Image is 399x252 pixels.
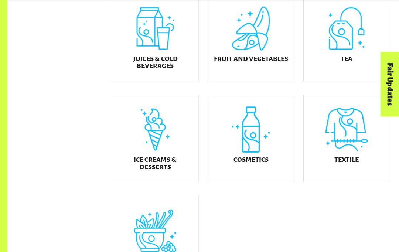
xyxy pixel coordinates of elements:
[334,156,359,164] h5: Textile
[341,55,352,63] h5: Tea
[118,156,192,171] h5: Ice Creams & Desserts
[214,55,288,63] h5: Fruit and Vegetables
[208,95,294,182] a: Cosmetics
[112,95,199,182] a: Ice Creams & Desserts
[303,95,390,182] a: Textile
[118,55,192,70] h5: Juices & Cold Beverages
[233,156,269,164] h5: Cosmetics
